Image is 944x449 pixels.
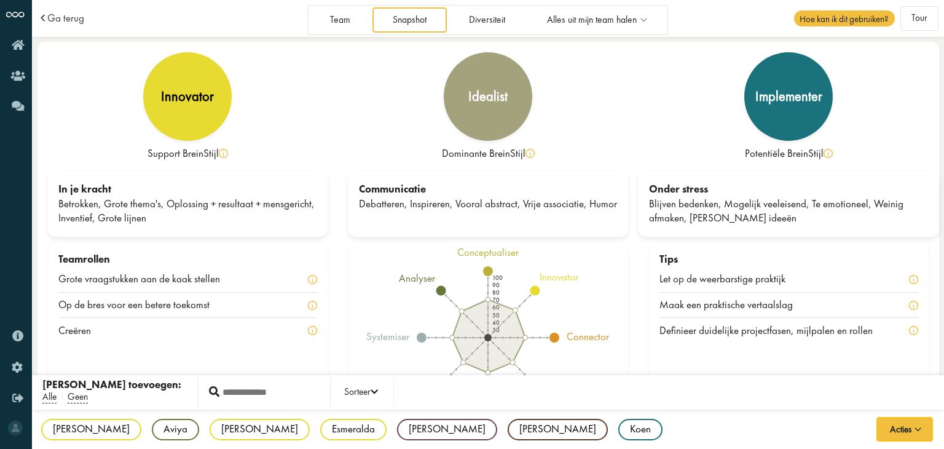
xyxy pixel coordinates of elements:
div: idealist [468,90,508,103]
div: Aviya [152,419,199,440]
div: [PERSON_NAME] [210,419,310,440]
div: [PERSON_NAME] [508,419,608,440]
button: Acties [876,416,934,442]
div: Teamrollen [58,252,317,267]
div: Let op de weerbarstige praktijk [659,272,801,287]
a: Diversiteit [449,7,525,33]
button: Tour [900,6,938,31]
div: innovator [161,90,214,103]
a: Team [310,7,371,33]
tspan: systemiser [366,330,410,343]
div: Esmeralda [320,419,387,440]
div: Creëren [58,324,107,338]
div: In je kracht [58,182,317,197]
div: Koen [618,419,663,440]
div: Definieer duidelijke projectfasen, mijlpalen en rollen [659,324,889,338]
img: info-yellow.svg [909,326,918,335]
img: info-yellow.svg [824,149,833,158]
div: Potentiële BreinStijl [649,146,929,161]
a: Alles uit mijn team halen [527,7,666,33]
text: 80 [492,288,500,296]
div: Grote vraagstukken aan de kaak stellen [58,272,236,287]
img: info-yellow.svg [525,149,535,158]
span: Hoe kan ik dit gebruiken? [794,10,895,26]
img: info-yellow.svg [909,301,918,310]
div: [PERSON_NAME] [397,419,497,440]
text: 100 [492,274,503,282]
img: info-yellow.svg [219,149,228,158]
img: info-yellow.svg [308,301,317,310]
text: 90 [492,281,500,289]
span: Alles uit mijn team halen [547,15,637,25]
div: Sorteer [344,385,378,400]
button: Acties [876,417,933,442]
text: 70 [492,296,500,304]
div: [PERSON_NAME] toevoegen: [42,378,181,392]
tspan: conceptualiser [457,245,519,259]
div: Maak een praktische vertaalslag [659,298,809,312]
span: Geen [68,391,88,403]
div: Support BreinStijl [48,146,328,161]
a: Snapshot [372,7,446,33]
a: Ga terug [47,13,84,23]
tspan: analyser [399,271,436,285]
div: implementer [755,90,822,103]
div: Blijven bedenken, Mogelijk veeleisend, Te emotioneel, Weinig afmaken, [PERSON_NAME] ideeën [649,197,929,226]
img: info-yellow.svg [308,326,317,335]
div: Betrokken, Grote thema's, Oplossing + resultaat + mensgericht, Inventief, Grote lijnen [58,197,317,226]
img: info-yellow.svg [909,275,918,284]
div: Tips [659,252,918,267]
span: Alle [42,391,57,403]
tspan: innovator [540,270,579,284]
div: Debatteren, Inspireren, Vooral abstract, Vrije associatie, Humor [359,197,618,212]
div: Onder stress [649,182,929,197]
tspan: connector [567,330,610,343]
div: Dominante BreinStijl [348,146,628,161]
div: [PERSON_NAME] [41,419,141,440]
div: Communicatie [359,182,618,197]
img: info-yellow.svg [308,275,317,284]
div: Op de bres voor een betere toekomst [58,298,226,312]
